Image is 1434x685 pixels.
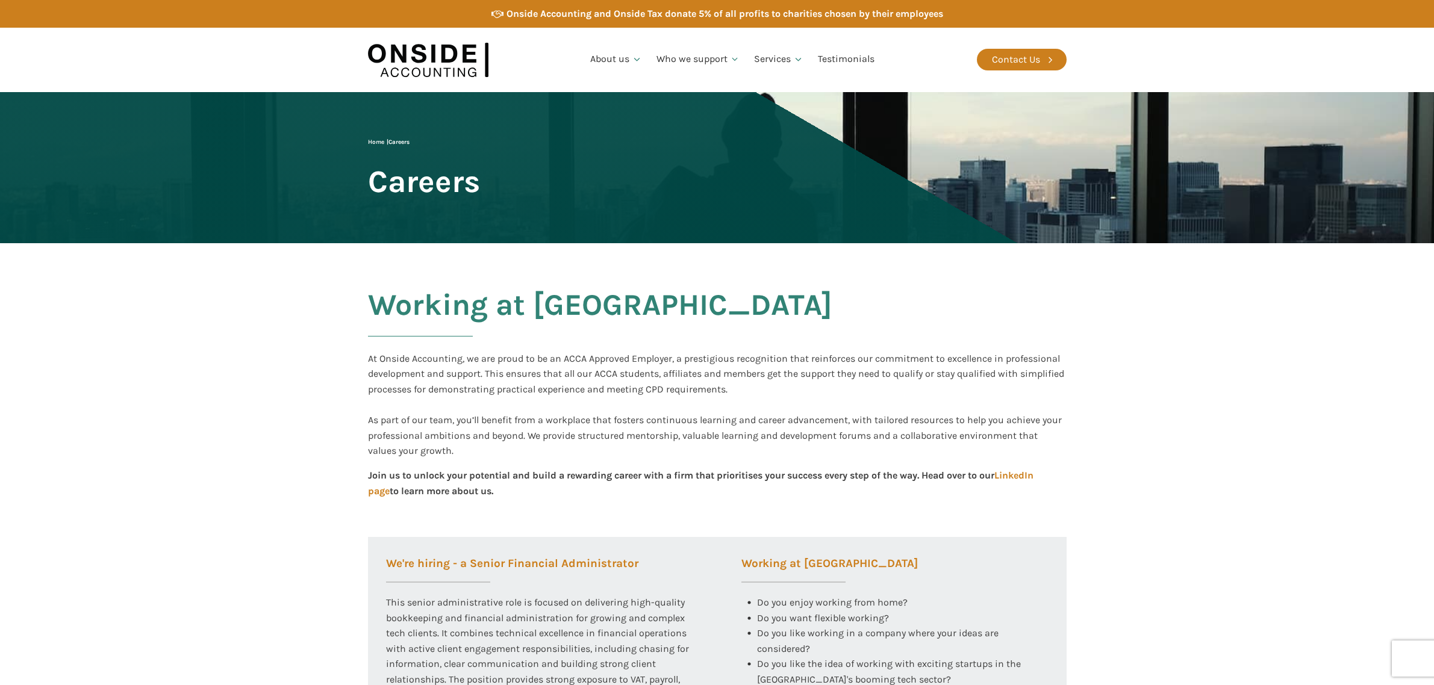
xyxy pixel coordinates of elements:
h3: Working at [GEOGRAPHIC_DATA] [741,558,918,583]
div: At Onside Accounting, we are proud to be an ACCA Approved Employer, a prestigious recognition tha... [368,351,1067,459]
span: Careers [388,138,410,146]
a: Testimonials [811,39,882,80]
a: About us [583,39,649,80]
span: Do you enjoy working from home? [757,597,908,608]
h3: We're hiring - a Senior Financial Administrator [386,558,638,583]
a: Contact Us [977,49,1067,70]
img: Onside Accounting [368,37,488,83]
span: Do you like the idea of working with exciting startups in the [GEOGRAPHIC_DATA]'s booming tech se... [757,658,1023,685]
a: Who we support [649,39,747,80]
span: Do you want flexible working? [757,612,889,624]
div: Contact Us [992,52,1040,67]
div: Join us to unlock your potential and build a rewarding career with a firm that prioritises your s... [368,468,1067,513]
a: LinkedIn page [368,470,1033,497]
span: Careers [368,165,480,198]
a: Home [368,138,384,146]
h2: Working at [GEOGRAPHIC_DATA] [368,288,832,351]
div: Onside Accounting and Onside Tax donate 5% of all profits to charities chosen by their employees [507,6,943,22]
span: | [368,138,410,146]
a: Services [747,39,811,80]
span: Do you like working in a company where your ideas are considered? [757,627,1001,654]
